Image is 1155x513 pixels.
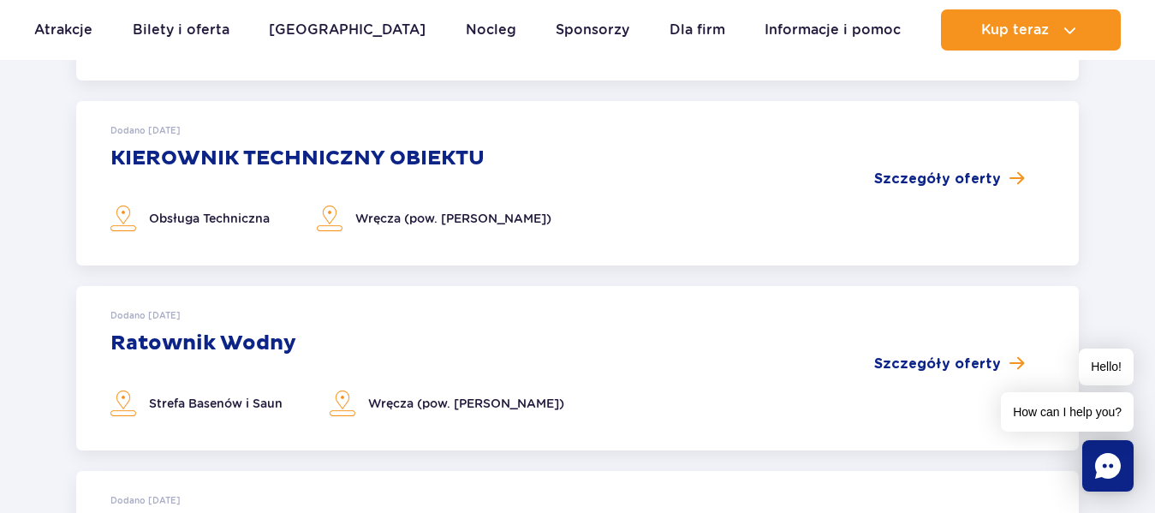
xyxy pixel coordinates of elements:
[874,354,1001,374] span: Szczegóły oferty
[765,9,901,51] a: Informacje i pomoc
[110,492,681,509] p: Dodano [DATE]
[1079,349,1134,385] span: Hello!
[874,354,1024,374] a: Szczegóły oferty
[941,9,1121,51] button: Kup teraz
[34,9,92,51] a: Atrakcje
[1001,392,1134,432] span: How can I help you?
[110,307,564,324] p: Dodano [DATE]
[269,9,426,51] a: [GEOGRAPHIC_DATA]
[874,169,1024,189] a: Szczegóły oferty
[330,391,355,416] img: localization
[110,206,270,231] li: Obsługa Techniczna
[556,9,629,51] a: Sponsorzy
[1082,440,1134,492] div: Chat
[317,206,551,231] li: Wręcza (pow. [PERSON_NAME])
[110,206,136,231] img: localization
[110,391,283,416] li: Strefa Basenów i Saun
[874,169,1001,189] span: Szczegóły oferty
[317,206,342,231] img: localization
[981,22,1049,38] span: Kup teraz
[110,331,564,356] h3: Ratownik Wodny
[133,9,229,51] a: Bilety i oferta
[670,9,725,51] a: Dla firm
[110,391,136,416] img: localization
[110,146,551,171] h3: KIEROWNIK TECHNICZNY OBIEKTU
[466,9,516,51] a: Nocleg
[330,391,564,416] li: Wręcza (pow. [PERSON_NAME])
[110,122,551,139] p: Dodano [DATE]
